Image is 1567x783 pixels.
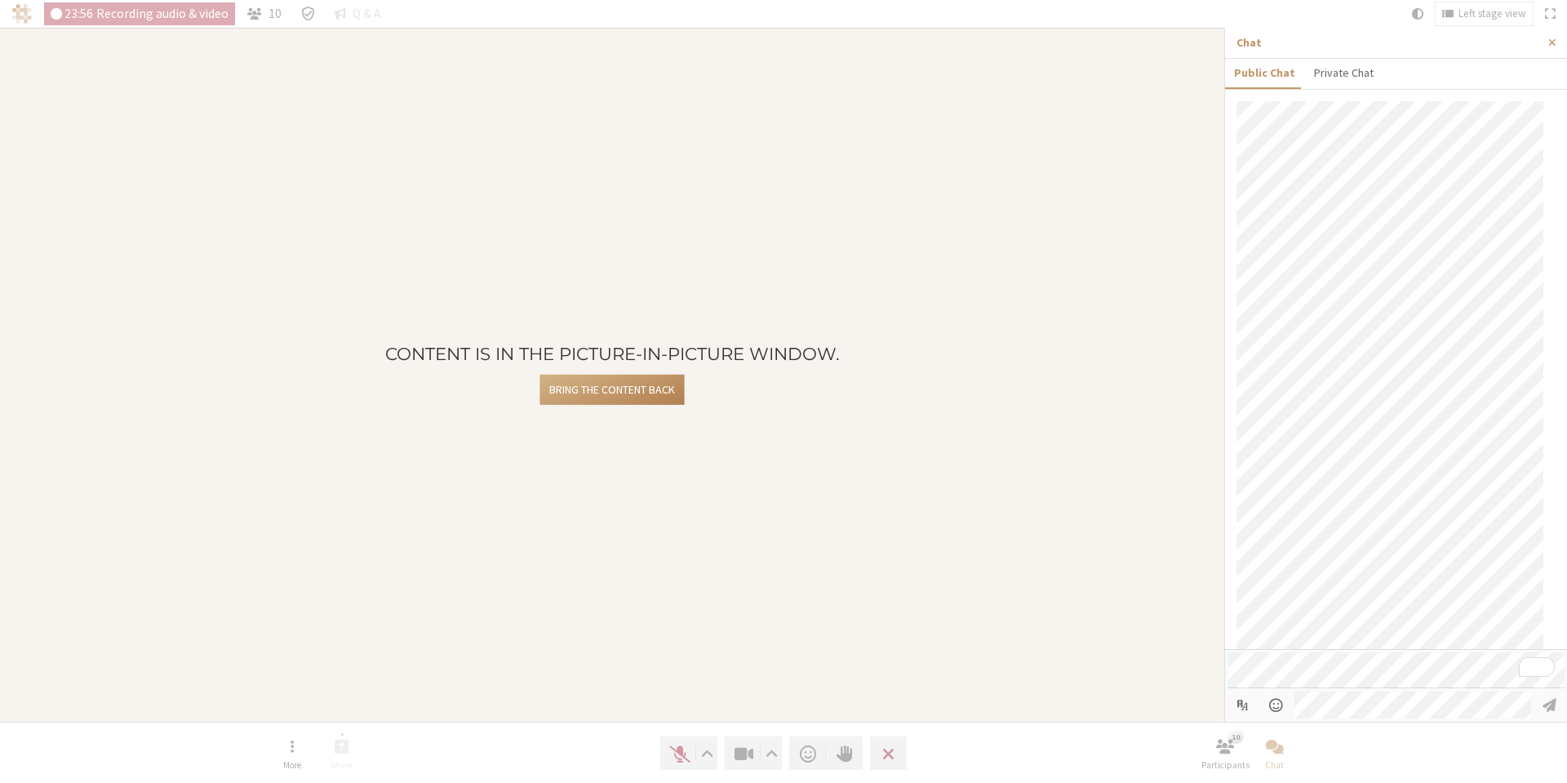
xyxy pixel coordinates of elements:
h3: Content is in the Picture-in-Picture window. [385,345,840,363]
button: Show formatting [1228,692,1258,719]
button: Close chat [1252,732,1298,776]
button: Public Chat [1225,59,1304,87]
button: Q & A [328,2,388,25]
button: Open menu [1261,692,1291,719]
span: Chat [1265,760,1284,770]
button: Open participant list [241,2,288,25]
img: Iotum [12,4,32,24]
button: Stop video (Alt+V) [725,736,782,770]
button: Using system theme [1405,2,1430,25]
span: Left stage view [1458,8,1526,20]
span: 10 [269,7,282,20]
div: 10 [1227,730,1244,743]
button: Audio settings [696,736,717,770]
button: Change layout [1436,2,1533,25]
div: To enrich screen reader interactions, please activate Accessibility in Grammarly extension settings [1228,652,1565,688]
span: 23:56 [64,7,93,20]
button: Leave meeting [870,736,907,770]
button: Send message [1534,692,1565,719]
button: Open participant list [1202,732,1248,776]
button: Video setting [761,736,782,770]
span: More [283,760,301,770]
div: Meeting details Encryption enabled [294,2,322,25]
p: Chat [1236,34,1537,51]
button: Raise hand [826,736,863,770]
button: Send a reaction [789,736,826,770]
button: Close sidebar [1537,28,1567,58]
button: Private Chat [1304,59,1382,87]
button: Unmute (Alt+A) [660,736,717,770]
div: Audio & video [44,2,236,25]
button: Bring the content back [540,375,684,405]
button: Open menu [269,732,315,776]
span: Q & A [353,7,381,20]
button: Only moderators can share [319,732,365,776]
button: Fullscreen [1538,2,1561,25]
span: Recording audio & video [96,7,229,20]
span: Participants [1201,760,1250,770]
span: Share [331,760,353,770]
